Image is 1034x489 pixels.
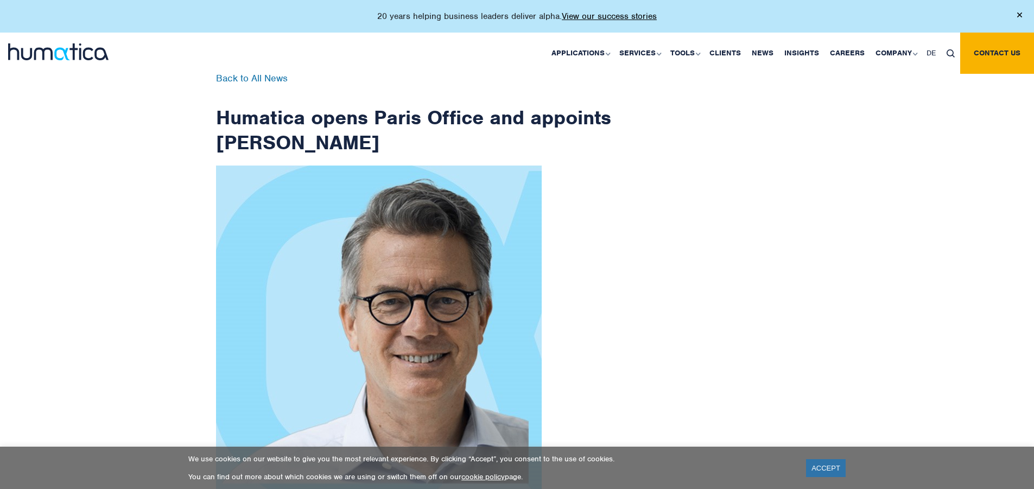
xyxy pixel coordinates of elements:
a: Back to All News [216,72,288,84]
h1: Humatica opens Paris Office and appoints [PERSON_NAME] [216,74,612,155]
a: Clients [704,33,746,74]
p: You can find out more about which cookies we are using or switch them off on our page. [188,472,792,481]
a: Contact us [960,33,1034,74]
img: search_icon [947,49,955,58]
a: ACCEPT [806,459,846,477]
a: Company [870,33,921,74]
img: logo [8,43,109,60]
a: Tools [665,33,704,74]
a: Insights [779,33,824,74]
a: Applications [546,33,614,74]
a: Services [614,33,665,74]
p: We use cookies on our website to give you the most relevant experience. By clicking “Accept”, you... [188,454,792,463]
span: DE [927,48,936,58]
a: DE [921,33,941,74]
a: Careers [824,33,870,74]
a: News [746,33,779,74]
a: cookie policy [461,472,505,481]
a: View our success stories [562,11,657,22]
p: 20 years helping business leaders deliver alpha. [377,11,657,22]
